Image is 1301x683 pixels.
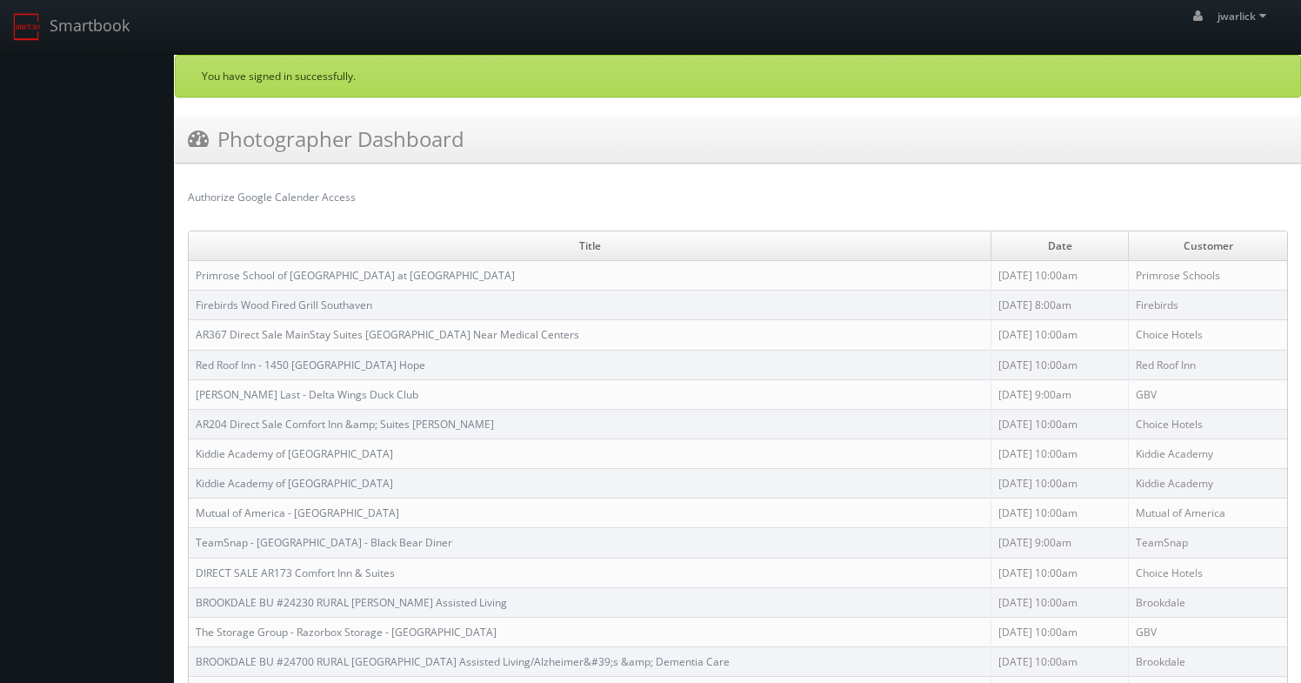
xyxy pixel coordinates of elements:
[1129,558,1287,587] td: Choice Hotels
[991,558,1129,587] td: [DATE] 10:00am
[1129,617,1287,646] td: GBV
[196,268,515,283] a: Primrose School of [GEOGRAPHIC_DATA] at [GEOGRAPHIC_DATA]
[991,379,1129,409] td: [DATE] 9:00am
[188,190,356,204] a: Authorize Google Calender Access
[196,595,507,610] a: BROOKDALE BU #24230 RURAL [PERSON_NAME] Assisted Living
[991,617,1129,646] td: [DATE] 10:00am
[1129,528,1287,558] td: TeamSnap
[1129,587,1287,617] td: Brookdale
[196,566,395,580] a: DIRECT SALE AR173 Comfort Inn & Suites
[196,535,452,550] a: TeamSnap - [GEOGRAPHIC_DATA] - Black Bear Diner
[196,446,393,461] a: Kiddie Academy of [GEOGRAPHIC_DATA]
[188,124,464,154] h3: Photographer Dashboard
[991,646,1129,676] td: [DATE] 10:00am
[991,231,1129,261] td: Date
[1129,291,1287,320] td: Firebirds
[196,625,497,639] a: The Storage Group - Razorbox Storage - [GEOGRAPHIC_DATA]
[196,387,418,402] a: [PERSON_NAME] Last - Delta Wings Duck Club
[1129,439,1287,468] td: Kiddie Academy
[1129,320,1287,350] td: Choice Hotels
[991,499,1129,528] td: [DATE] 10:00am
[991,409,1129,439] td: [DATE] 10:00am
[1129,231,1287,261] td: Customer
[1129,499,1287,528] td: Mutual of America
[991,320,1129,350] td: [DATE] 10:00am
[1129,646,1287,676] td: Brookdale
[196,358,425,372] a: Red Roof Inn - 1450 [GEOGRAPHIC_DATA] Hope
[1129,409,1287,439] td: Choice Hotels
[1129,379,1287,409] td: GBV
[196,476,393,491] a: Kiddie Academy of [GEOGRAPHIC_DATA]
[1129,350,1287,379] td: Red Roof Inn
[13,13,41,41] img: smartbook-logo.png
[1129,469,1287,499] td: Kiddie Academy
[1129,261,1287,291] td: Primrose Schools
[189,231,991,261] td: Title
[196,298,372,312] a: Firebirds Wood Fired Grill Southaven
[202,69,1274,84] p: You have signed in successfully.
[991,439,1129,468] td: [DATE] 10:00am
[991,350,1129,379] td: [DATE] 10:00am
[1218,9,1271,23] span: jwarlick
[196,506,399,520] a: Mutual of America - [GEOGRAPHIC_DATA]
[991,587,1129,617] td: [DATE] 10:00am
[196,654,730,669] a: BROOKDALE BU #24700 RURAL [GEOGRAPHIC_DATA] Assisted Living/Alzheimer&#39;s &amp; Dementia Care
[991,469,1129,499] td: [DATE] 10:00am
[196,327,579,342] a: AR367 Direct Sale MainStay Suites [GEOGRAPHIC_DATA] Near Medical Centers
[196,417,494,432] a: AR204 Direct Sale Comfort Inn &amp; Suites [PERSON_NAME]
[991,261,1129,291] td: [DATE] 10:00am
[991,528,1129,558] td: [DATE] 9:00am
[991,291,1129,320] td: [DATE] 8:00am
